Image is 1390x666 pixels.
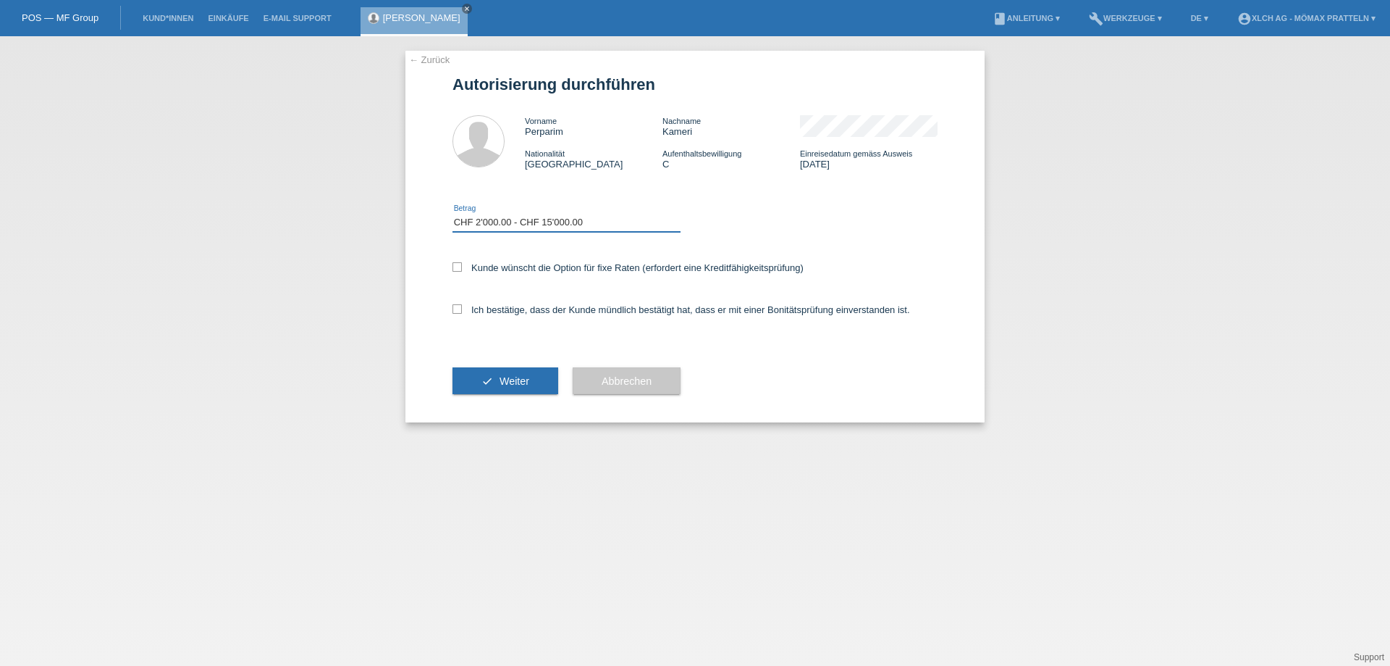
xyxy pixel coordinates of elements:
[481,375,493,387] i: check
[573,367,681,395] button: Abbrechen
[409,54,450,65] a: ← Zurück
[383,12,460,23] a: [PERSON_NAME]
[662,117,701,125] span: Nachname
[462,4,472,14] a: close
[993,12,1007,26] i: book
[662,148,800,170] div: C
[256,14,339,22] a: E-Mail Support
[1237,12,1252,26] i: account_circle
[1082,14,1169,22] a: buildWerkzeuge ▾
[525,149,565,158] span: Nationalität
[1184,14,1216,22] a: DE ▾
[463,5,471,12] i: close
[800,149,912,158] span: Einreisedatum gemäss Ausweis
[22,12,98,23] a: POS — MF Group
[452,367,558,395] button: check Weiter
[135,14,201,22] a: Kund*innen
[201,14,256,22] a: Einkäufe
[662,115,800,137] div: Kameri
[1354,652,1384,662] a: Support
[452,75,938,93] h1: Autorisierung durchführen
[985,14,1067,22] a: bookAnleitung ▾
[525,148,662,170] div: [GEOGRAPHIC_DATA]
[800,148,938,170] div: [DATE]
[602,375,652,387] span: Abbrechen
[500,375,529,387] span: Weiter
[452,304,910,315] label: Ich bestätige, dass der Kunde mündlich bestätigt hat, dass er mit einer Bonitätsprüfung einversta...
[452,262,804,273] label: Kunde wünscht die Option für fixe Raten (erfordert eine Kreditfähigkeitsprüfung)
[1089,12,1103,26] i: build
[662,149,741,158] span: Aufenthaltsbewilligung
[525,115,662,137] div: Perparim
[1230,14,1383,22] a: account_circleXLCH AG - Mömax Pratteln ▾
[525,117,557,125] span: Vorname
